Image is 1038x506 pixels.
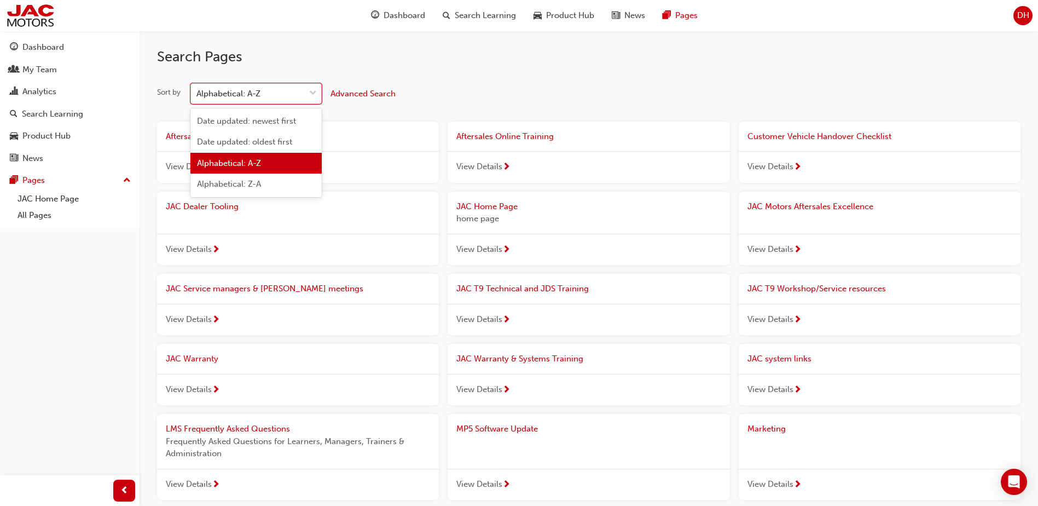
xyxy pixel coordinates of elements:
span: JAC Motors Aftersales Excellence [747,202,873,211]
button: Advanced Search [330,83,396,104]
a: Aftersales Online TrainingView Details [448,122,729,183]
span: View Details [456,160,502,173]
span: Alphabetical: A-Z [197,158,261,168]
span: Aftersales Bulletin [166,131,234,141]
span: car-icon [10,131,18,141]
span: guage-icon [371,9,379,22]
span: View Details [747,383,793,396]
a: pages-iconPages [654,4,706,27]
span: MP5 Software Update [456,424,538,434]
a: car-iconProduct Hub [525,4,603,27]
div: Pages [22,174,45,187]
a: guage-iconDashboard [362,4,434,27]
span: next-icon [502,386,511,395]
a: JAC Motors Aftersales ExcellenceView Details [739,192,1020,266]
span: Dashboard [384,9,425,22]
span: Date updated: oldest first [197,137,292,147]
span: View Details [166,383,212,396]
a: JAC Service managers & [PERSON_NAME] meetingsView Details [157,274,439,335]
span: JAC Dealer Tooling [166,202,239,211]
span: View Details [166,313,212,326]
span: JAC Service managers & [PERSON_NAME] meetings [166,284,363,294]
div: Search Learning [22,108,83,120]
span: up-icon [123,174,131,188]
span: Search Learning [455,9,516,22]
div: My Team [22,64,57,76]
span: JAC Home Page [456,202,518,211]
a: search-iconSearch Learning [434,4,525,27]
span: View Details [456,478,502,491]
span: next-icon [212,386,220,395]
span: chart-icon [10,87,18,97]
span: View Details [747,478,793,491]
a: MP5 Software UpdateView Details [448,414,729,500]
a: JAC system linksView Details [739,344,1020,405]
span: news-icon [10,154,18,164]
a: JAC T9 Technical and JDS TrainingView Details [448,274,729,335]
a: LMS Frequently Asked QuestionsFrequently Asked Questions for Learners, Managers, Trainers & Admin... [157,414,439,500]
span: next-icon [212,245,220,255]
span: next-icon [212,315,220,325]
a: news-iconNews [603,4,654,27]
div: Analytics [22,85,56,98]
span: View Details [456,313,502,326]
div: Alphabetical: A-Z [196,88,260,100]
span: View Details [166,160,212,173]
span: View Details [747,243,793,256]
div: News [22,152,43,165]
span: Aftersales Online Training [456,131,554,141]
a: All Pages [13,207,135,224]
span: next-icon [502,245,511,255]
span: Advanced Search [330,89,396,99]
a: MarketingView Details [739,414,1020,500]
span: next-icon [793,163,802,173]
span: News [624,9,645,22]
span: next-icon [212,480,220,490]
span: people-icon [10,65,18,75]
a: Customer Vehicle Handover ChecklistView Details [739,122,1020,183]
span: next-icon [793,480,802,490]
a: JAC Dealer ToolingView Details [157,192,439,266]
span: View Details [747,160,793,173]
span: Alphabetical: Z-A [197,179,261,189]
span: Date updated: newest first [197,116,296,126]
span: Marketing [747,424,786,434]
span: Frequently Asked Questions for Learners, Managers, Trainers & Administration [166,435,430,460]
span: Pages [675,9,698,22]
a: News [4,148,135,169]
span: news-icon [612,9,620,22]
span: next-icon [502,480,511,490]
h2: Search Pages [157,48,1020,66]
span: next-icon [793,315,802,325]
button: Pages [4,170,135,191]
button: DashboardMy TeamAnalyticsSearch LearningProduct HubNews [4,35,135,170]
span: next-icon [502,163,511,173]
a: JAC WarrantyView Details [157,344,439,405]
span: Customer Vehicle Handover Checklist [747,131,891,141]
span: JAC Warranty [166,354,218,364]
span: home page [456,212,721,225]
span: car-icon [534,9,542,22]
span: View Details [166,478,212,491]
span: View Details [456,243,502,256]
a: Dashboard [4,37,135,58]
div: Product Hub [22,130,71,142]
span: next-icon [793,245,802,255]
a: JAC T9 Workshop/Service resourcesView Details [739,274,1020,335]
div: Dashboard [22,41,64,54]
span: View Details [456,383,502,396]
span: pages-icon [10,176,18,186]
div: Open Intercom Messenger [1001,469,1027,495]
a: Search Learning [4,104,135,124]
span: JAC T9 Workshop/Service resources [747,284,886,294]
span: prev-icon [120,484,129,498]
span: LMS Frequently Asked Questions [166,424,290,434]
span: Product Hub [546,9,594,22]
a: Analytics [4,82,135,102]
span: JAC system links [747,354,811,364]
a: JAC Warranty & Systems TrainingView Details [448,344,729,405]
button: DH [1013,6,1033,25]
span: View Details [166,243,212,256]
span: next-icon [793,386,802,395]
div: Sort by [157,87,181,98]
